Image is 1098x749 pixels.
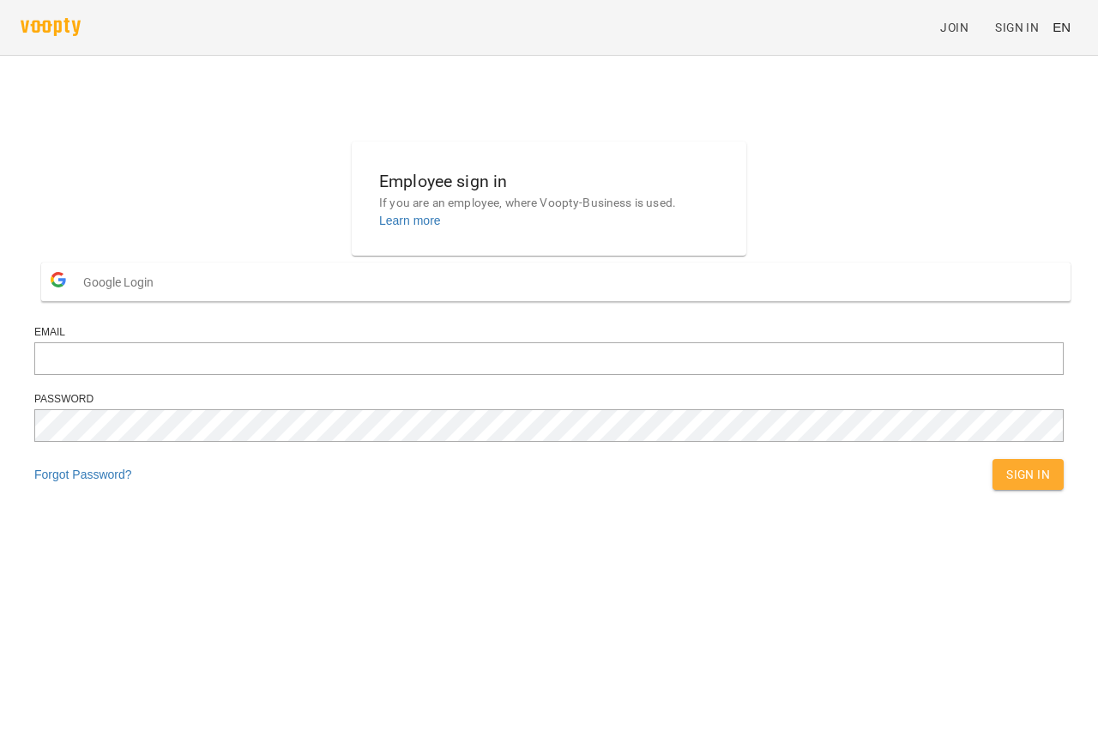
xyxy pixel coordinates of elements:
[995,17,1039,38] span: Sign In
[379,168,719,195] h6: Employee sign in
[83,265,162,299] span: Google Login
[992,459,1064,490] button: Sign In
[21,18,81,36] img: voopty.png
[41,263,1071,301] button: Google Login
[1053,18,1071,36] span: EN
[34,325,1064,340] div: Email
[940,17,968,38] span: Join
[933,12,988,43] a: Join
[379,214,441,227] a: Learn more
[379,195,719,212] p: If you are an employee, where Voopty-Business is used.
[1006,464,1050,485] span: Sign In
[34,468,132,481] a: Forgot Password?
[34,392,1064,407] div: Password
[365,154,733,243] button: Employee sign inIf you are an employee, where Voopty-Business is used.Learn more
[1046,11,1077,43] button: EN
[988,12,1046,43] a: Sign In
